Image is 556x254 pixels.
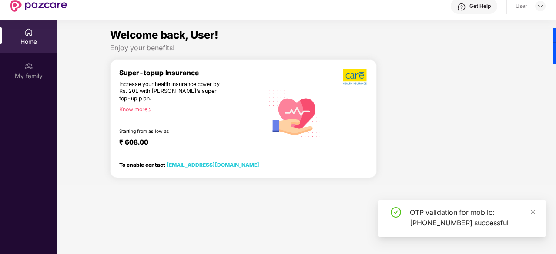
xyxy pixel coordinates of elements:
[264,81,326,144] img: svg+xml;base64,PHN2ZyB4bWxucz0iaHR0cDovL3d3dy53My5vcmcvMjAwMC9zdmciIHhtbG5zOnhsaW5rPSJodHRwOi8vd3...
[119,106,259,112] div: Know more
[119,129,227,135] div: Starting from as low as
[24,62,33,71] img: svg+xml;base64,PHN2ZyB3aWR0aD0iMjAiIGhlaWdodD0iMjAiIHZpZXdCb3g9IjAgMCAyMCAyMCIgZmlsbD0ibm9uZSIgeG...
[343,69,368,85] img: b5dec4f62d2307b9de63beb79f102df3.png
[537,3,544,10] img: svg+xml;base64,PHN2ZyBpZD0iRHJvcGRvd24tMzJ4MzIiIHhtbG5zPSJodHRwOi8vd3d3LnczLm9yZy8yMDAwL3N2ZyIgd2...
[119,69,264,77] div: Super-topup Insurance
[24,28,33,36] img: svg+xml;base64,PHN2ZyBpZD0iSG9tZSIgeG1sbnM9Imh0dHA6Ly93d3cudzMub3JnLzIwMDAvc3ZnIiB3aWR0aD0iMjAiIG...
[119,81,227,102] div: Increase your health insurance cover by Rs. 20L with [PERSON_NAME]’s super top-up plan.
[167,162,259,168] a: [EMAIL_ADDRESS][DOMAIN_NAME]
[110,29,218,41] span: Welcome back, User!
[119,138,255,148] div: ₹ 608.00
[10,0,67,12] img: New Pazcare Logo
[110,43,503,53] div: Enjoy your benefits!
[391,207,401,218] span: check-circle
[516,3,527,10] div: User
[457,3,466,11] img: svg+xml;base64,PHN2ZyBpZD0iSGVscC0zMngzMiIgeG1sbnM9Imh0dHA6Ly93d3cudzMub3JnLzIwMDAvc3ZnIiB3aWR0aD...
[530,209,536,215] span: close
[410,207,535,228] div: OTP validation for mobile: [PHONE_NUMBER] successful
[147,107,152,112] span: right
[469,3,491,10] div: Get Help
[119,162,259,168] div: To enable contact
